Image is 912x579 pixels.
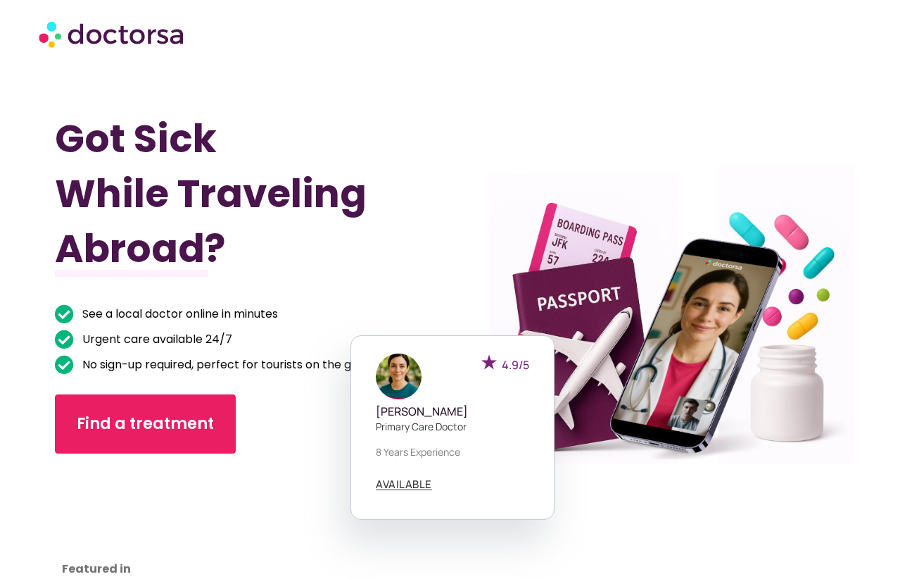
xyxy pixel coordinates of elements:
[79,330,232,349] span: Urgent care available 24/7
[55,394,236,454] a: Find a treatment
[77,413,214,435] span: Find a treatment
[79,304,278,324] span: See a local doctor online in minutes
[376,479,432,490] span: AVAILABLE
[62,561,131,577] strong: Featured in
[502,357,529,373] span: 4.9/5
[376,405,529,418] h5: [PERSON_NAME]
[376,419,529,434] p: Primary care doctor
[79,355,358,375] span: No sign-up required, perfect for tourists on the go
[376,444,529,459] p: 8 years experience
[376,479,432,490] a: AVAILABLE
[55,111,396,276] h1: Got Sick While Traveling Abroad?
